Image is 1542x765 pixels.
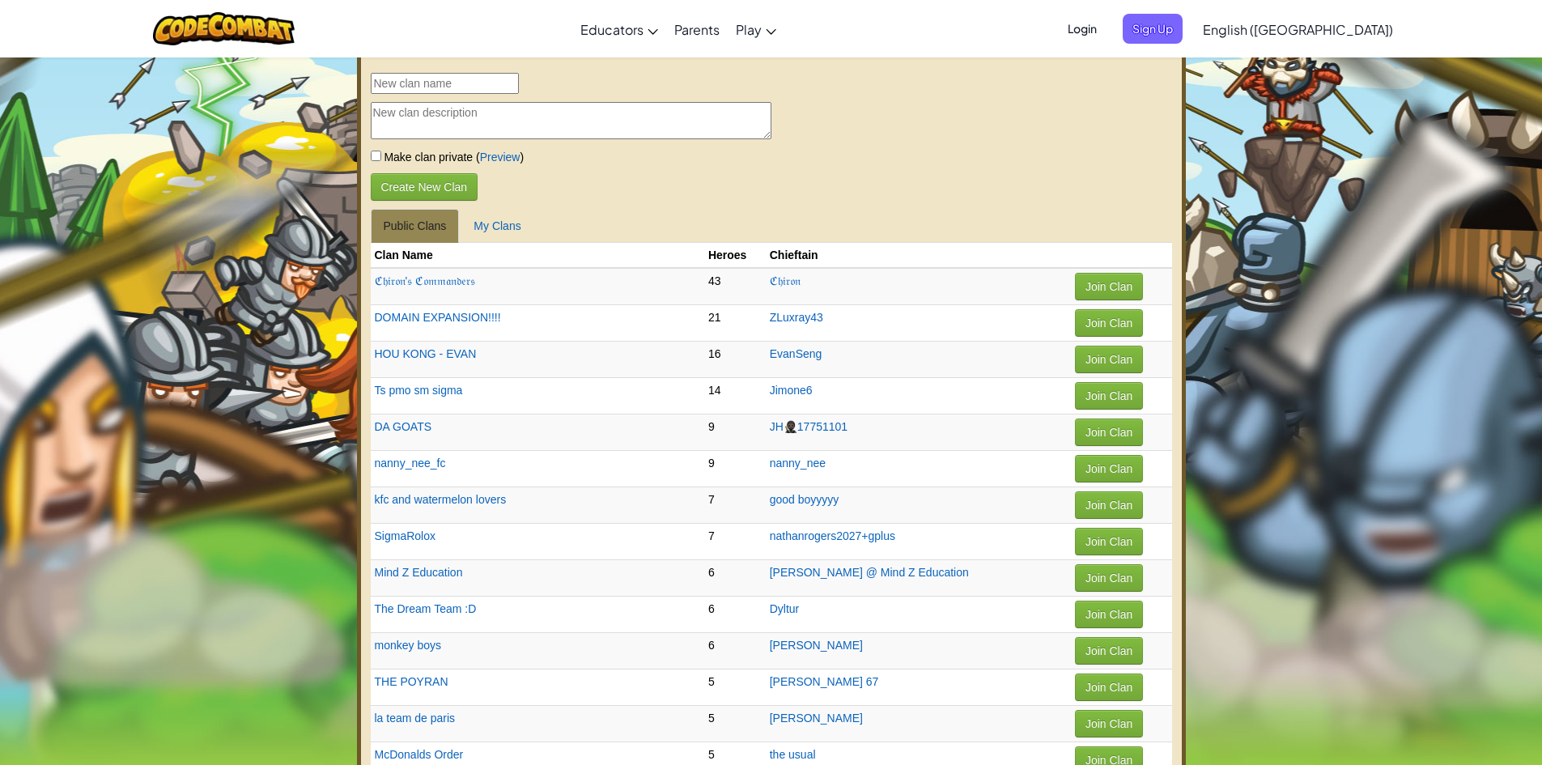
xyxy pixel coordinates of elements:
a: Mind Z Education [375,566,463,579]
a: McDonalds Order [375,748,464,761]
a: Preview [480,151,520,164]
button: Create New Clan [371,173,478,201]
a: THE POYRAN [375,675,448,688]
button: Join Clan [1075,346,1143,373]
a: My Clans [461,209,533,243]
span: English ([GEOGRAPHIC_DATA]) [1203,21,1393,38]
a: HOU KONG - EVAN [375,347,477,360]
a: Public Clans [371,209,460,243]
a: English ([GEOGRAPHIC_DATA]) [1195,7,1401,51]
a: Jimone6 [770,384,813,397]
a: Educators [572,7,666,51]
button: Join Clan [1075,637,1143,665]
a: [PERSON_NAME] @ Mind Z Education [770,566,969,579]
td: 43 [704,268,766,305]
a: [PERSON_NAME] 67 [770,675,879,688]
button: Join Clan [1075,491,1143,519]
span: Play [736,21,762,38]
td: 6 [704,633,766,669]
button: Login [1058,14,1107,44]
th: Chieftain [766,243,1071,268]
button: Join Clan [1075,710,1143,737]
th: Clan Name [371,243,704,268]
th: Heroes [704,243,766,268]
td: 21 [704,305,766,342]
a: Play [728,7,784,51]
a: Parents [666,7,728,51]
button: Join Clan [1075,419,1143,446]
span: Educators [580,21,644,38]
a: The Dream Team :D [375,602,477,615]
button: Join Clan [1075,273,1143,300]
a: SigmaRolox [375,529,435,542]
td: 6 [704,560,766,597]
td: 5 [704,706,766,742]
button: Sign Up [1123,14,1183,44]
a: kfc and watermelon lovers [375,493,507,506]
input: New clan name [371,73,519,94]
button: Join Clan [1075,309,1143,337]
td: 14 [704,378,766,414]
a: [PERSON_NAME] [770,712,863,725]
button: Join Clan [1075,674,1143,701]
a: nanny_nee [770,457,826,470]
td: 5 [704,669,766,706]
a: the usual [770,748,816,761]
a: nanny_nee_fc [375,457,446,470]
a: nathanrogers2027+gplus [770,529,895,542]
a: ℭ𝔥𝔦𝔯𝔬𝔫'𝔰 ℭ𝔬𝔪𝔪𝔞𝔫𝔡𝔢𝔯𝔰 [375,274,476,287]
a: DOMAIN EXPANSION!!!! [375,311,501,324]
td: 9 [704,414,766,451]
a: Ts pmo sm sigma [375,384,463,397]
a: ℭ𝔥𝔦𝔯𝔬𝔫 [770,274,801,287]
button: Join Clan [1075,601,1143,628]
td: 9 [704,451,766,487]
a: la team de paris [375,712,456,725]
a: monkey boys [375,639,441,652]
td: 7 [704,524,766,560]
a: good boyyyyy [770,493,839,506]
a: JH🥷🏿17751101 [770,420,847,433]
button: Join Clan [1075,455,1143,482]
button: Join Clan [1075,528,1143,555]
td: 7 [704,487,766,524]
a: EvanSeng [770,347,822,360]
button: Join Clan [1075,382,1143,410]
td: 16 [704,342,766,378]
span: Make clan private [381,151,474,164]
td: 6 [704,597,766,633]
a: ZLuxray43 [770,311,823,324]
img: CodeCombat logo [153,12,295,45]
a: [PERSON_NAME] [770,639,863,652]
span: ) [520,151,524,164]
a: DA GOATS [375,420,432,433]
button: Join Clan [1075,564,1143,592]
span: ( [473,151,480,164]
a: Dyltur [770,602,800,615]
